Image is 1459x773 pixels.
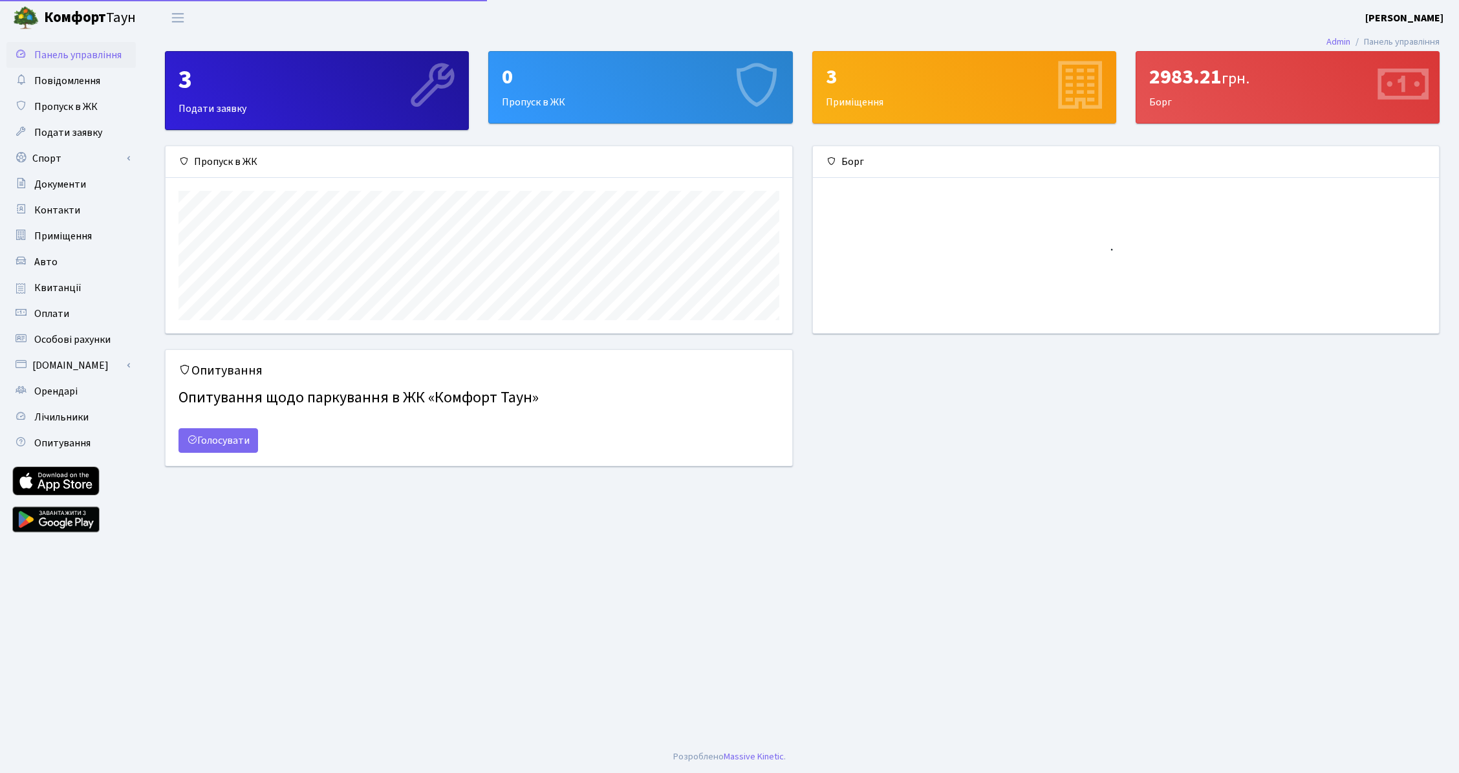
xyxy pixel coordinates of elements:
a: Квитанції [6,275,136,301]
a: Панель управління [6,42,136,68]
span: Лічильники [34,410,89,424]
span: Квитанції [34,281,81,295]
a: Подати заявку [6,120,136,146]
span: Авто [34,255,58,269]
a: 0Пропуск в ЖК [488,51,792,124]
a: Авто [6,249,136,275]
span: Документи [34,177,86,191]
div: 2983.21 [1149,65,1426,89]
div: 3 [178,65,455,96]
a: Оплати [6,301,136,327]
b: Комфорт [44,7,106,28]
a: 3Приміщення [812,51,1116,124]
h4: Опитування щодо паркування в ЖК «Комфорт Таун» [178,384,779,413]
span: Приміщення [34,229,92,243]
b: [PERSON_NAME] [1365,11,1443,25]
a: Пропуск в ЖК [6,94,136,120]
a: Особові рахунки [6,327,136,353]
div: . [673,750,786,764]
a: Опитування [6,430,136,456]
div: Пропуск в ЖК [166,146,792,178]
span: Оплати [34,307,69,321]
button: Переключити навігацію [162,7,194,28]
span: Панель управління [34,48,122,62]
h5: Опитування [178,363,779,378]
a: Розроблено [673,750,724,763]
span: Повідомлення [34,74,100,88]
a: Документи [6,171,136,197]
span: Пропуск в ЖК [34,100,98,114]
div: Пропуск в ЖК [489,52,792,123]
a: [PERSON_NAME] [1365,10,1443,26]
a: Голосувати [178,428,258,453]
a: Орендарі [6,378,136,404]
div: 3 [826,65,1103,89]
a: [DOMAIN_NAME] [6,353,136,378]
a: Спорт [6,146,136,171]
span: Опитування [34,436,91,450]
span: Орендарі [34,384,78,398]
a: Повідомлення [6,68,136,94]
li: Панель управління [1350,35,1440,49]
span: Особові рахунки [34,332,111,347]
a: Лічильники [6,404,136,430]
a: Admin [1326,35,1350,49]
img: logo.png [13,5,39,31]
div: Борг [813,146,1440,178]
div: Приміщення [813,52,1116,123]
a: 3Подати заявку [165,51,469,130]
div: 0 [502,65,779,89]
a: Massive Kinetic [724,750,784,763]
a: Контакти [6,197,136,223]
a: Приміщення [6,223,136,249]
div: Подати заявку [166,52,468,129]
span: Таун [44,7,136,29]
div: Борг [1136,52,1439,123]
span: Контакти [34,203,80,217]
span: грн. [1222,67,1249,90]
span: Подати заявку [34,125,102,140]
nav: breadcrumb [1307,28,1459,56]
